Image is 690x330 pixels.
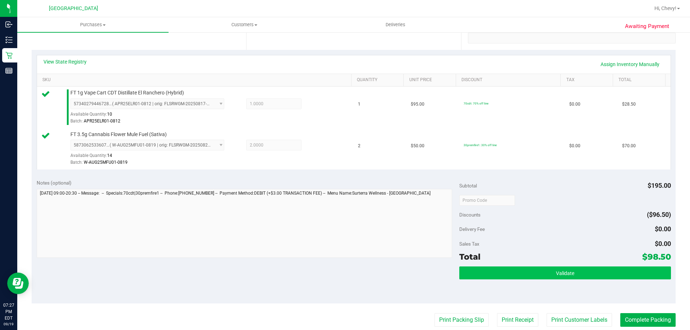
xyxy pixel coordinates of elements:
[409,77,453,83] a: Unit Price
[620,313,676,327] button: Complete Packing
[70,89,184,96] span: FT 1g Vape Cart CDT Distillate El Ranchero (Hybrid)
[3,321,14,327] p: 09/19
[647,211,671,218] span: ($96.50)
[461,77,558,83] a: Discount
[622,143,636,149] span: $70.00
[459,266,671,279] button: Validate
[497,313,538,327] button: Print Receipt
[37,180,72,186] span: Notes (optional)
[169,22,319,28] span: Customers
[357,77,401,83] a: Quantity
[5,21,13,28] inline-svg: Inbound
[411,101,424,108] span: $95.00
[459,183,477,189] span: Subtotal
[654,5,676,11] span: Hi, Chevy!
[107,112,112,117] span: 10
[625,22,669,31] span: Awaiting Payment
[70,118,83,124] span: Batch:
[107,153,112,158] span: 14
[358,101,360,108] span: 1
[655,240,671,247] span: $0.00
[618,77,662,83] a: Total
[569,143,580,149] span: $0.00
[169,17,320,32] a: Customers
[17,22,169,28] span: Purchases
[459,252,480,262] span: Total
[459,241,479,247] span: Sales Tax
[17,17,169,32] a: Purchases
[569,101,580,108] span: $0.00
[464,143,497,147] span: 30premfire1: 30% off line
[70,150,232,164] div: Available Quantity:
[70,160,83,165] span: Batch:
[70,131,167,138] span: FT 3.5g Cannabis Flower Mule Fuel (Sativa)
[5,52,13,59] inline-svg: Retail
[3,302,14,321] p: 07:27 PM EDT
[464,102,488,105] span: 70cdt: 70% off line
[376,22,415,28] span: Deliveries
[566,77,610,83] a: Tax
[43,58,87,65] a: View State Registry
[459,226,485,232] span: Delivery Fee
[49,5,98,11] span: [GEOGRAPHIC_DATA]
[459,208,480,221] span: Discounts
[320,17,471,32] a: Deliveries
[84,118,120,124] span: APR25ELR01-0812
[622,101,636,108] span: $28.50
[42,77,348,83] a: SKU
[434,313,489,327] button: Print Packing Slip
[5,36,13,43] inline-svg: Inventory
[84,160,128,165] span: W-AUG25MFU01-0819
[648,182,671,189] span: $195.00
[358,143,360,149] span: 2
[5,67,13,74] inline-svg: Reports
[70,109,232,123] div: Available Quantity:
[642,252,671,262] span: $98.50
[459,195,515,206] input: Promo Code
[556,270,574,276] span: Validate
[596,58,664,70] a: Assign Inventory Manually
[655,225,671,233] span: $0.00
[547,313,612,327] button: Print Customer Labels
[7,273,29,294] iframe: Resource center
[411,143,424,149] span: $50.00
